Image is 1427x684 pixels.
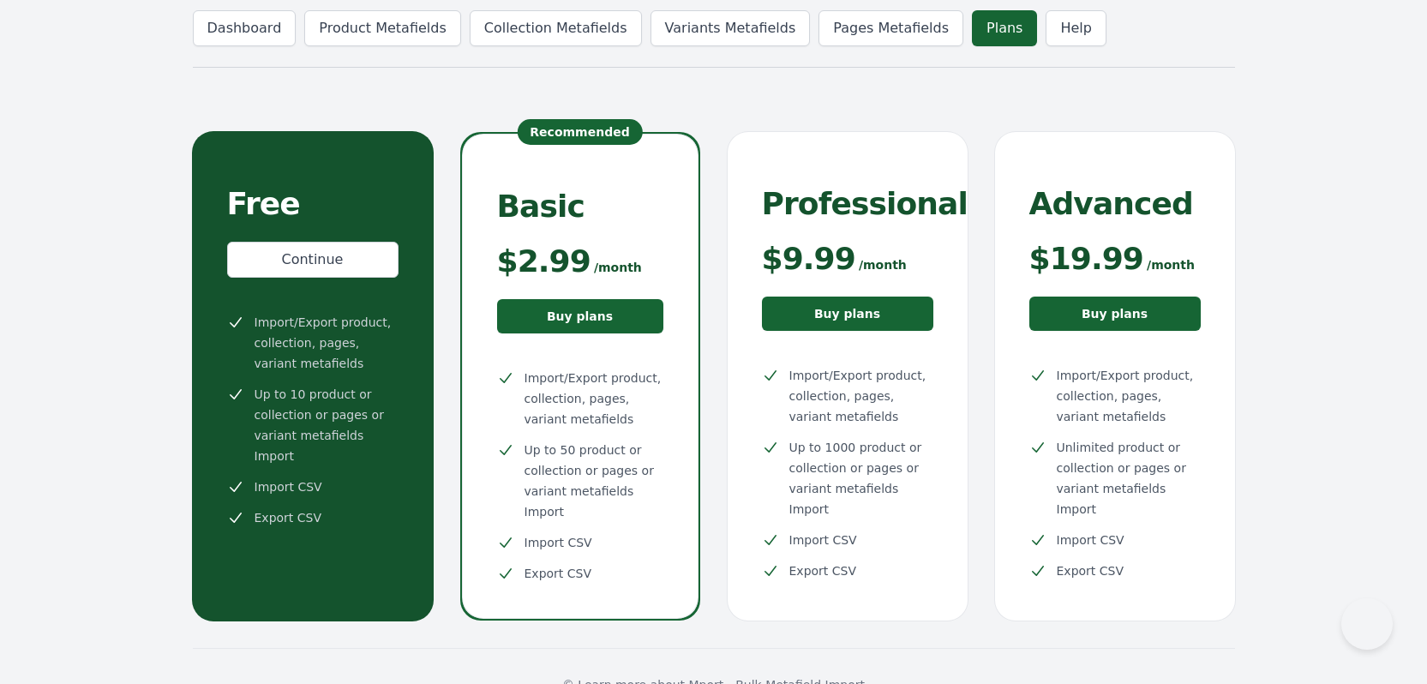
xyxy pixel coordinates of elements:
[497,532,663,553] li: Import CSV
[1341,598,1393,650] iframe: Toggle Customer Support
[193,10,297,46] a: Dashboard
[762,187,968,221] span: Professional
[1029,365,1201,427] li: Import/Export product, collection, pages, variant metafields
[497,189,585,224] span: Basic
[762,437,933,519] li: Up to 1000 product or collection or pages or variant metafields Import
[497,368,663,429] li: Import/Export product, collection, pages, variant metafields
[304,10,460,46] a: Product Metafields
[227,477,399,497] li: Import CSV
[497,299,663,333] a: Buy plans
[497,563,663,584] li: Export CSV
[227,187,300,221] span: Free
[1029,187,1193,221] span: Advanced
[594,257,642,278] span: /month
[517,119,642,145] p: Recommended
[762,242,855,276] span: $9.99
[762,530,933,550] li: Import CSV
[972,10,1037,46] a: Plans
[227,384,399,466] li: Up to 10 product or collection or pages or variant metafields Import
[1029,530,1201,550] li: Import CSV
[1046,10,1106,46] a: Help
[1029,437,1201,519] li: Unlimited product or collection or pages or variant metafields Import
[497,244,591,279] span: $2.99
[1147,255,1195,275] span: /month
[227,312,399,374] li: Import/Export product, collection, pages, variant metafields
[1029,242,1144,276] span: $19.99
[1029,561,1201,581] li: Export CSV
[651,10,811,46] a: Variants Metafields
[227,507,399,528] li: Export CSV
[762,297,933,331] a: Buy plans
[818,10,963,46] a: Pages Metafields
[470,10,642,46] a: Collection Metafields
[859,255,907,275] span: /month
[1029,297,1201,331] a: Buy plans
[762,365,933,427] li: Import/Export product, collection, pages, variant metafields
[227,242,399,278] a: Continue
[497,440,663,522] li: Up to 50 product or collection or pages or variant metafields Import
[762,561,933,581] li: Export CSV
